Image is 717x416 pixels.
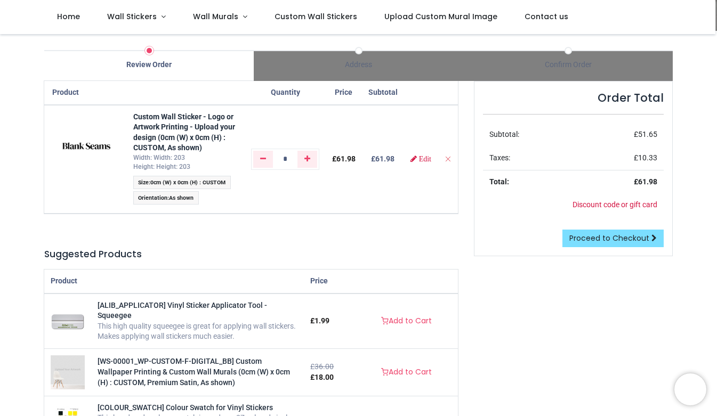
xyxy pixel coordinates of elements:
div: Confirm Order [463,60,673,70]
span: 18.00 [315,373,334,381]
a: Edit [410,155,431,162]
th: Price [304,270,355,293]
a: Proceed to Checkout [562,230,664,248]
span: Custom Wall Stickers [275,11,357,22]
a: Remove one [253,151,273,168]
span: £ [310,316,329,325]
span: As shown [169,194,194,201]
span: Height: Height: 203 [133,163,190,170]
div: This high quality squeegee is great for applying wall stickers. Makes applying wall stickers much... [98,321,297,342]
a: Add to Cart [374,312,439,330]
span: Wall Stickers [107,11,157,22]
a: [WS-00001_WP-CUSTOM-F-DIGITAL_BB] Custom Wallpaper Printing & Custom Wall Murals (0cm (W) x 0cm (... [98,357,290,386]
span: £ [310,373,334,381]
span: 51.65 [638,130,657,138]
td: Subtotal: [483,123,581,146]
span: 61.98 [638,177,657,186]
div: Address [254,60,463,70]
a: Discount code or gift card [573,200,657,209]
span: 36.00 [315,362,334,371]
a: [COLOUR_SWATCH] Colour Swatch for Vinyl Stickers [98,403,273,412]
th: Subtotal [362,81,404,105]
strong: Total: [489,177,509,186]
a: Add one [297,151,317,168]
span: £ [332,154,356,163]
a: Custom Wall Sticker - Logo or Artwork Printing - Upload your design (0cm (W) x 0cm (H) : CUSTOM, ... [133,112,235,152]
h4: Order Total [483,90,664,105]
span: 61.98 [336,154,356,163]
span: £ [634,153,657,162]
img: [WS-00001_WP-CUSTOM-F-DIGITAL_BB] Custom Wallpaper Printing & Custom Wall Murals (0cm (W) x 0cm (... [51,355,85,389]
b: £ [371,154,394,163]
span: Home [57,11,80,22]
span: 61.98 [375,154,394,163]
th: Product [44,270,304,293]
a: [ALIB_APPLICATOR] Vinyl Sticker Applicator Tool - Squeegee [51,316,85,324]
span: 10.33 [638,153,657,162]
span: £ [634,130,657,138]
span: Width: Width: 203 [133,154,185,161]
th: Price [326,81,362,105]
span: : [133,191,199,205]
span: Proceed to Checkout [569,233,649,243]
span: : [133,176,231,189]
img: 8o1oPIAAAAGSURBVAMAmUbsRIFHDVsAAAAASUVORK5CYII= [52,112,120,180]
td: Taxes: [483,146,581,170]
img: [ALIB_APPLICATOR] Vinyl Sticker Applicator Tool - Squeegee [51,304,85,338]
div: Review Order [44,60,254,70]
span: Wall Murals [193,11,238,22]
th: Product [44,81,127,105]
span: Orientation [138,194,167,201]
span: Size [138,179,149,186]
a: Remove from cart [444,154,452,163]
iframe: Brevo live chat [674,373,706,405]
h5: Suggested Products [44,248,458,261]
a: Add to Cart [374,363,439,381]
span: Edit [419,155,431,162]
a: [ALIB_APPLICATOR] Vinyl Sticker Applicator Tool - Squeegee [98,301,267,320]
span: Contact us [525,11,568,22]
a: [WS-00001_WP-CUSTOM-F-DIGITAL_BB] Custom Wallpaper Printing & Custom Wall Murals (0cm (W) x 0cm (... [51,368,85,376]
del: £ [310,362,334,371]
span: 0cm (W) x 0cm (H) : CUSTOM [150,179,225,186]
strong: £ [634,177,657,186]
span: 1.99 [315,316,329,325]
span: Quantity [271,88,300,96]
span: Upload Custom Mural Image [384,11,497,22]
